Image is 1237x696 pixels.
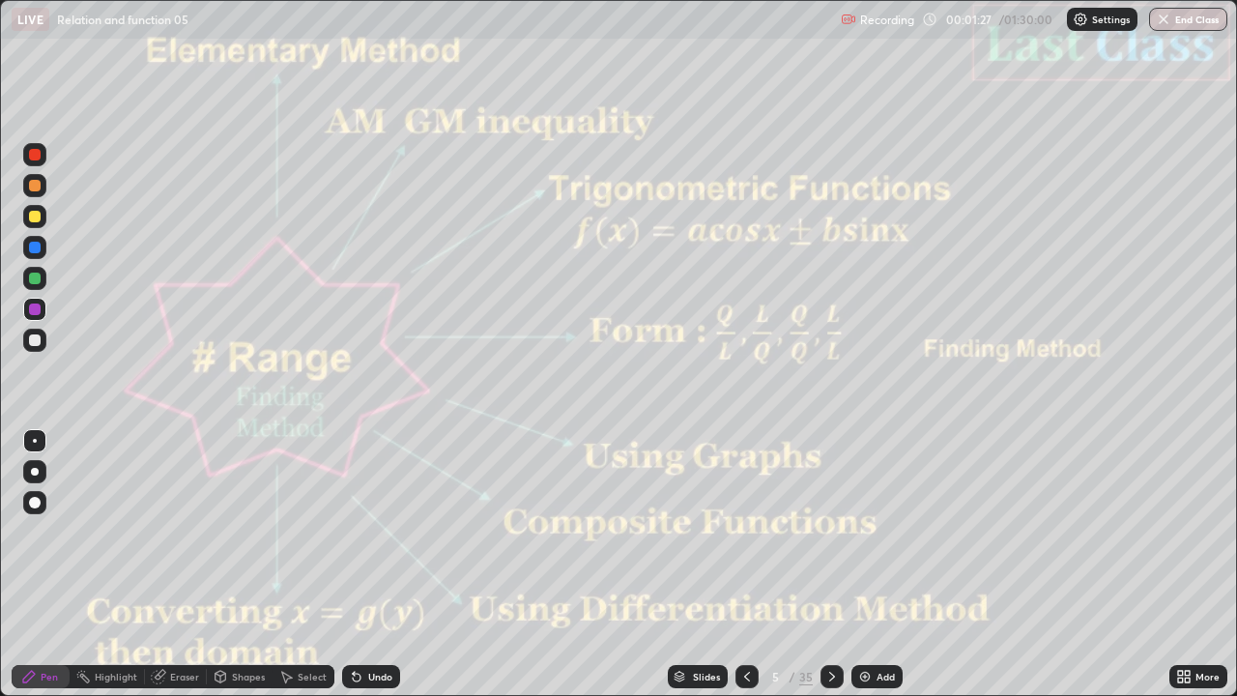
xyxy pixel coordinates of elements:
[41,672,58,681] div: Pen
[1149,8,1227,31] button: End Class
[95,672,137,681] div: Highlight
[298,672,327,681] div: Select
[877,672,895,681] div: Add
[693,672,720,681] div: Slides
[57,12,188,27] p: Relation and function 05
[1195,672,1220,681] div: More
[799,668,813,685] div: 35
[766,671,786,682] div: 5
[1156,12,1171,27] img: end-class-cross
[17,12,43,27] p: LIVE
[1073,12,1088,27] img: class-settings-icons
[232,672,265,681] div: Shapes
[790,671,795,682] div: /
[368,672,392,681] div: Undo
[170,672,199,681] div: Eraser
[860,13,914,27] p: Recording
[1092,14,1130,24] p: Settings
[857,669,873,684] img: add-slide-button
[841,12,856,27] img: recording.375f2c34.svg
